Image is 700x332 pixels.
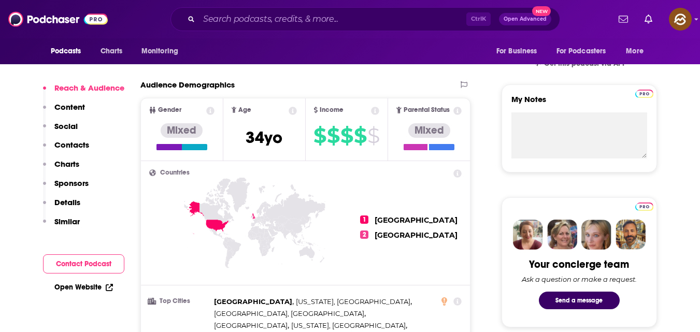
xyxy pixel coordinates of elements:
span: 2 [360,230,368,239]
span: , [296,296,412,308]
button: Charts [43,159,79,178]
span: New [532,6,551,16]
p: Charts [54,159,79,169]
span: [US_STATE], [GEOGRAPHIC_DATA] [291,321,406,329]
img: Jon Profile [616,220,646,250]
span: $ [367,127,379,144]
span: Podcasts [51,44,81,59]
span: Open Advanced [504,17,547,22]
img: Podchaser Pro [635,90,653,98]
a: Open Website [54,283,113,292]
span: For Podcasters [556,44,606,59]
span: Charts [101,44,123,59]
button: Reach & Audience [43,83,124,102]
button: open menu [550,41,621,61]
button: Similar [43,216,80,236]
div: Search podcasts, credits, & more... [170,7,560,31]
button: open menu [134,41,192,61]
img: Podchaser Pro [635,203,653,211]
h3: Top Cities [149,298,210,305]
img: Sydney Profile [513,220,543,250]
span: , [214,320,289,331]
label: My Notes [511,94,647,112]
button: Send a message [539,292,620,309]
span: $ [340,127,353,144]
span: [GEOGRAPHIC_DATA] [375,215,458,225]
span: Gender [158,107,181,113]
button: open menu [489,41,550,61]
img: Jules Profile [581,220,611,250]
button: Details [43,197,80,216]
span: Monitoring [141,44,178,59]
a: Pro website [635,201,653,211]
span: Countries [160,169,190,176]
a: Pro website [635,88,653,98]
p: Details [54,197,80,207]
button: Social [43,121,78,140]
a: Show notifications dropdown [640,10,656,28]
p: Similar [54,216,80,226]
img: Barbara Profile [547,220,577,250]
p: Content [54,102,85,112]
span: , [214,296,294,308]
button: Contacts [43,140,89,159]
input: Search podcasts, credits, & more... [199,11,466,27]
button: Content [43,102,85,121]
button: Open AdvancedNew [499,13,551,25]
span: Ctrl K [466,12,491,26]
span: For Business [496,44,537,59]
div: Your concierge team [529,258,629,271]
span: , [214,308,366,320]
button: Contact Podcast [43,254,124,273]
div: Mixed [161,123,203,138]
p: Social [54,121,78,131]
span: 1 [360,215,368,224]
span: 34 yo [246,127,282,148]
span: [GEOGRAPHIC_DATA] [214,321,288,329]
span: Logged in as hey85204 [669,8,692,31]
span: Parental Status [404,107,450,113]
p: Contacts [54,140,89,150]
span: $ [327,127,339,144]
button: Sponsors [43,178,89,197]
p: Reach & Audience [54,83,124,93]
p: Sponsors [54,178,89,188]
a: Charts [94,41,129,61]
button: open menu [619,41,656,61]
div: Ask a question or make a request. [522,275,637,283]
img: Podchaser - Follow, Share and Rate Podcasts [8,9,108,29]
button: open menu [44,41,95,61]
img: User Profile [669,8,692,31]
span: , [291,320,407,331]
a: Show notifications dropdown [615,10,632,28]
span: $ [313,127,326,144]
div: Mixed [408,123,450,138]
span: [GEOGRAPHIC_DATA] [375,230,458,240]
span: [GEOGRAPHIC_DATA] [214,297,292,306]
span: Income [320,107,344,113]
h2: Audience Demographics [140,80,235,90]
span: More [626,44,644,59]
span: $ [354,127,366,144]
span: [US_STATE], [GEOGRAPHIC_DATA] [296,297,410,306]
span: [GEOGRAPHIC_DATA], [GEOGRAPHIC_DATA] [214,309,364,317]
button: Show profile menu [669,8,692,31]
span: Age [238,107,251,113]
